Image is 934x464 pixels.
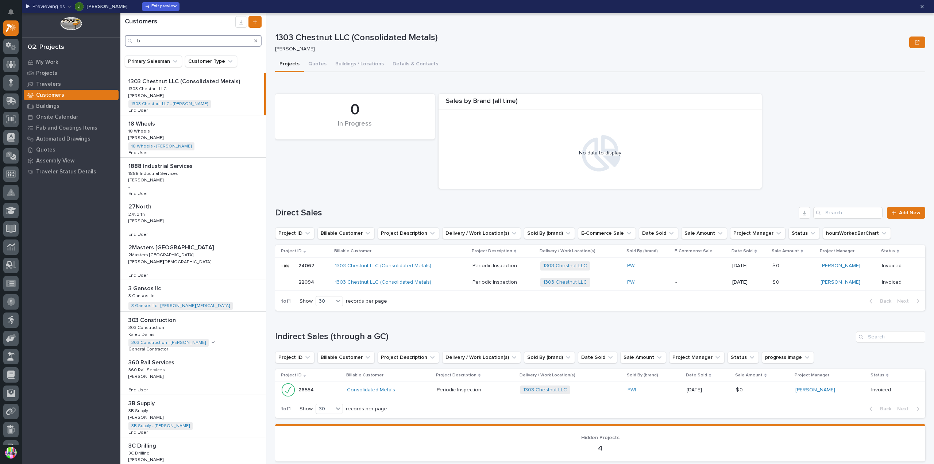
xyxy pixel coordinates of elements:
[128,284,162,292] p: 3 Gansos llc
[275,331,853,342] h1: Indirect Sales (through a GC)
[36,147,55,153] p: Quotes
[36,125,97,131] p: Fab and Coatings Items
[795,387,835,393] a: [PERSON_NAME]
[275,292,297,310] p: 1 of 1
[881,247,895,255] p: Status
[346,406,387,412] p: records per page
[22,78,120,89] a: Travelers
[128,176,165,183] p: [PERSON_NAME]
[15,81,28,94] img: 4614488137333_bcb353cd0bb836b1afe7_72.png
[730,227,786,239] button: Project Manager
[675,263,726,269] p: -
[22,57,120,68] a: My Work
[73,192,88,198] span: Pylon
[128,258,213,265] p: [PERSON_NAME][DEMOGRAPHIC_DATA]
[876,298,891,304] span: Back
[23,124,59,130] span: [PERSON_NAME]
[887,207,925,219] a: Add New
[120,198,266,239] a: 27North27North 27North27North [PERSON_NAME][PERSON_NAME] -End UserEnd User
[437,386,483,393] p: Periodic Inspection
[125,18,235,26] h1: Customers
[275,57,304,72] button: Projects
[871,371,884,379] p: Status
[439,97,762,110] div: Sales by Brand (all time)
[113,105,133,114] button: See all
[65,124,80,130] span: [DATE]
[284,444,916,453] p: 4
[732,263,766,269] p: [DATE]
[669,352,725,363] button: Project Manager
[275,274,925,291] tr: 2209422094 1303 Chestnut LLC (Consolidated Metals) Periodic InspectionPeriodic Inspection 1303 Ch...
[128,345,170,352] p: General Contractor
[627,371,658,379] p: Sold By (brand)
[316,405,333,413] div: 30
[128,190,149,196] p: End User
[346,371,383,379] p: Billable Customer
[7,29,133,41] p: Welcome 👋
[334,247,371,255] p: Billable Customer
[120,395,266,437] a: 3B Supply3B Supply 3B Supply3B Supply [PERSON_NAME][PERSON_NAME] 3B Supply - [PERSON_NAME] End Us...
[128,134,165,141] p: [PERSON_NAME]
[128,449,151,456] p: 3C Drilling
[7,106,49,112] div: Past conversations
[128,243,215,251] p: 2Masters [GEOGRAPHIC_DATA]
[442,352,521,363] button: Delivery / Work Location(s)
[899,210,921,215] span: Add New
[131,423,190,429] a: 3B Supply - [PERSON_NAME]
[36,169,96,175] p: Traveler Status Details
[212,341,216,345] span: + 1
[298,261,316,269] p: 24067
[897,406,913,412] span: Next
[813,207,883,219] div: Search
[578,352,617,363] button: Date Sold
[61,144,63,150] span: •
[23,144,59,150] span: [PERSON_NAME]
[627,279,636,285] a: PWI
[823,227,891,239] button: hoursWorkedBarChart
[128,315,177,324] p: 303 Construction
[128,231,149,237] p: End User
[3,4,19,20] button: Notifications
[22,144,120,155] a: Quotes
[864,406,894,412] button: Back
[543,279,587,285] a: 1303 Chestnut LLC
[125,35,262,47] input: Search
[128,373,165,379] p: [PERSON_NAME]
[287,101,422,119] div: 0
[772,247,799,255] p: Sale Amount
[120,158,266,199] a: 1888 Industrial Services1888 Industrial Services 1888 Industrial Services1888 Industrial Services...
[520,371,575,379] p: Delivery / Work Location(s)
[120,73,266,115] a: 1303 Chestnut LLC (Consolidated Metals)1303 Chestnut LLC (Consolidated Metals) 1303 Chestnut LLC1...
[128,292,155,299] p: 3 Gansos llc
[300,406,313,412] p: Show
[128,331,156,337] p: Kaleb Dallas
[131,303,230,308] a: 3 Gansos llc - [PERSON_NAME][MEDICAL_DATA]
[61,124,63,130] span: •
[681,227,727,239] button: Sale Amount
[442,150,758,156] div: No data to display
[795,371,829,379] p: Project Manager
[32,4,65,10] p: Previewing as
[53,175,93,182] span: Onboarding Call
[821,279,860,285] a: [PERSON_NAME]
[51,192,88,198] a: Powered byPylon
[128,127,151,134] p: 18 Wheels
[335,263,431,269] a: 1303 Chestnut LLC (Consolidated Metals)
[128,407,150,414] p: 3B Supply
[128,414,165,420] p: [PERSON_NAME]
[131,101,208,107] a: 1303 Chestnut LLC - [PERSON_NAME]
[821,263,860,269] a: [PERSON_NAME]
[128,217,165,224] p: [PERSON_NAME]
[128,202,153,210] p: 27North
[120,280,266,312] a: 3 Gansos llc3 Gansos llc 3 Gansos llc3 Gansos llc 3 Gansos llc - [PERSON_NAME][MEDICAL_DATA]
[128,272,149,278] p: End User
[36,103,59,110] p: Buildings
[882,279,914,285] p: Invoiced
[128,161,194,170] p: 1888 Industrial Services
[120,115,266,158] a: 18 Wheels18 Wheels 18 Wheels18 Wheels [PERSON_NAME][PERSON_NAME] 18 Wheels - [PERSON_NAME] End Us...
[4,172,43,185] a: 📖Help Docs
[442,227,521,239] button: Delivery / Work Location(s)
[762,352,814,363] button: progress image
[60,17,82,30] img: Workspace Logo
